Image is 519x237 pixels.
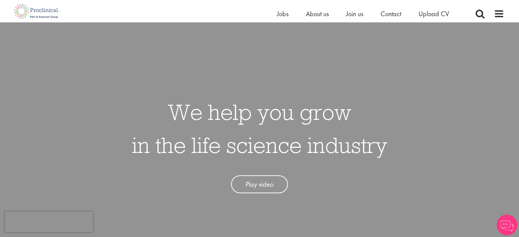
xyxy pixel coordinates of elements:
[346,9,363,18] a: Join us
[418,9,449,18] a: Upload CV
[497,215,517,235] img: Chatbot
[132,95,387,162] h1: We help you grow in the life science industry
[277,9,289,18] a: Jobs
[231,175,288,194] a: Play video
[381,9,401,18] a: Contact
[306,9,329,18] a: About us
